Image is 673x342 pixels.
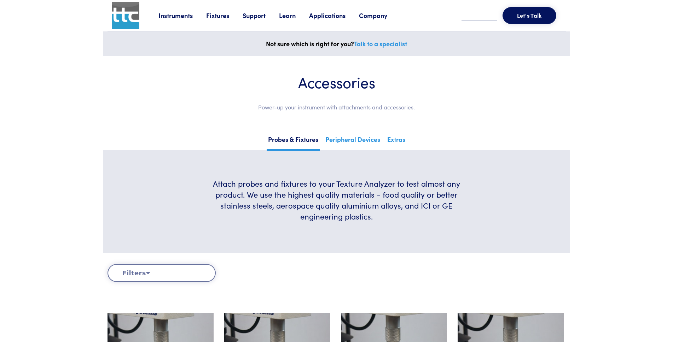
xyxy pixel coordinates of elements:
a: Learn [279,11,309,20]
img: ttc_logo_1x1_v1.0.png [112,2,139,29]
h6: Attach probes and fixtures to your Texture Analyzer to test almost any product. We use the highes... [204,178,469,222]
p: Not sure which is right for you? [108,38,566,49]
a: Support [243,11,279,20]
a: Company [359,11,401,20]
a: Probes & Fixtures [267,133,320,151]
a: Talk to a specialist [354,39,407,48]
a: Extras [386,133,407,149]
a: Peripheral Devices [324,133,382,149]
button: Let's Talk [503,7,556,24]
a: Applications [309,11,359,20]
button: Filters [108,264,216,282]
h1: Accessories [124,73,549,91]
a: Fixtures [206,11,243,20]
p: Power-up your instrument with attachments and accessories. [124,103,549,112]
a: Instruments [158,11,206,20]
